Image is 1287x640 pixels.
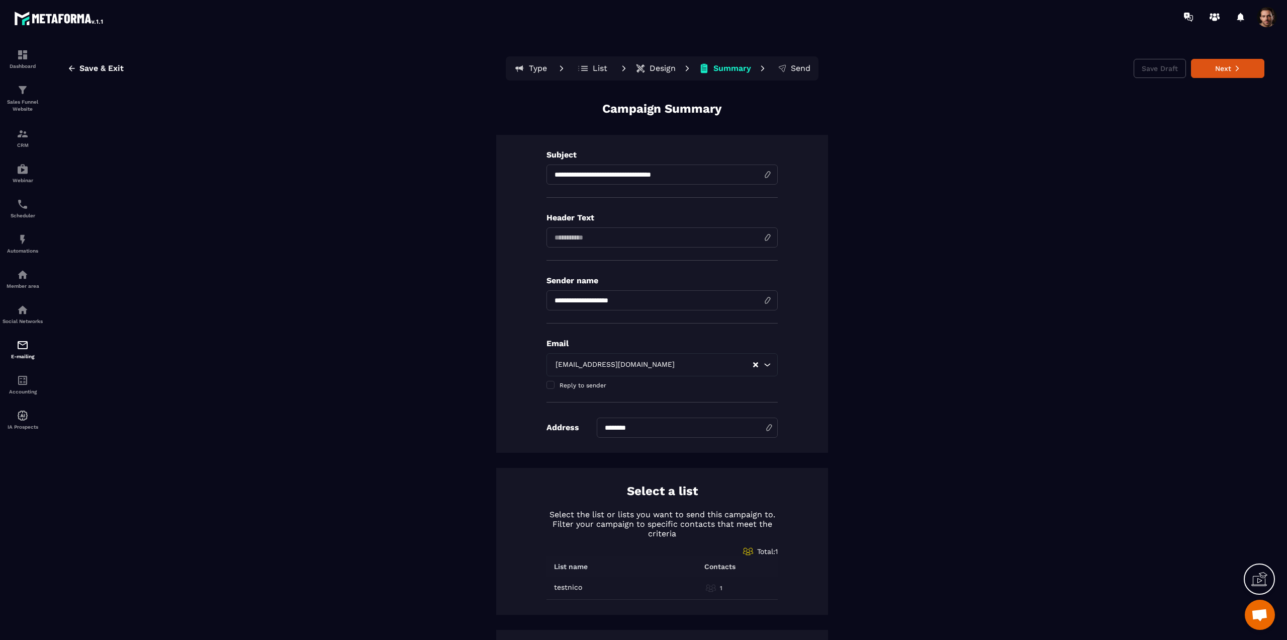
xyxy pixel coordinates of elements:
button: Next [1191,59,1264,78]
button: Type [508,58,553,78]
a: automationsautomationsWebinar [3,155,43,191]
p: Design [650,63,676,73]
input: Search for option [677,359,752,370]
p: E-mailing [3,354,43,359]
p: Automations [3,248,43,254]
button: Send [771,58,816,78]
p: CRM [3,142,43,148]
button: List [570,58,615,78]
span: Total: 1 [757,547,778,555]
p: List [593,63,607,73]
p: Subject [546,150,778,159]
a: formationformationDashboard [3,41,43,76]
p: IA Prospects [3,424,43,430]
img: accountant [17,374,29,386]
p: 1 [720,584,722,592]
p: Webinar [3,178,43,183]
p: Sender name [546,276,778,285]
p: Select the list or lists you want to send this campaign to. [546,510,778,519]
p: Member area [3,283,43,289]
p: Summary [713,63,751,73]
p: Email [546,339,778,348]
p: Type [529,63,547,73]
a: Mở cuộc trò chuyện [1245,600,1275,630]
p: Social Networks [3,318,43,324]
p: Dashboard [3,63,43,69]
img: automations [17,163,29,175]
img: automations [17,233,29,246]
p: Contacts [704,563,736,571]
p: Address [546,423,579,432]
button: Summary [696,58,754,78]
a: social-networksocial-networkSocial Networks [3,296,43,332]
img: formation [17,128,29,140]
p: List name [554,563,588,571]
p: Sales Funnel Website [3,99,43,113]
span: [EMAIL_ADDRESS][DOMAIN_NAME] [553,359,677,370]
a: formationformationCRM [3,120,43,155]
img: scheduler [17,198,29,210]
a: automationsautomationsMember area [3,261,43,296]
span: Reply to sender [560,382,606,389]
p: Select a list [627,483,698,500]
a: formationformationSales Funnel Website [3,76,43,120]
a: accountantaccountantAccounting [3,367,43,402]
a: automationsautomationsAutomations [3,226,43,261]
span: Save & Exit [79,63,124,73]
img: automations [17,410,29,422]
img: logo [14,9,105,27]
img: social-network [17,304,29,316]
p: testnico [554,583,582,591]
img: automations [17,269,29,281]
a: emailemailE-mailing [3,332,43,367]
button: Clear Selected [753,361,758,369]
button: Save & Exit [60,59,131,77]
p: Scheduler [3,213,43,218]
p: Send [791,63,810,73]
button: Design [632,58,679,78]
p: Campaign Summary [602,101,722,117]
p: Header Text [546,213,778,222]
p: Accounting [3,389,43,394]
a: schedulerschedulerScheduler [3,191,43,226]
img: formation [17,84,29,96]
div: Search for option [546,353,778,376]
img: email [17,339,29,351]
img: formation [17,49,29,61]
p: Filter your campaign to specific contacts that meet the criteria [546,519,778,538]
